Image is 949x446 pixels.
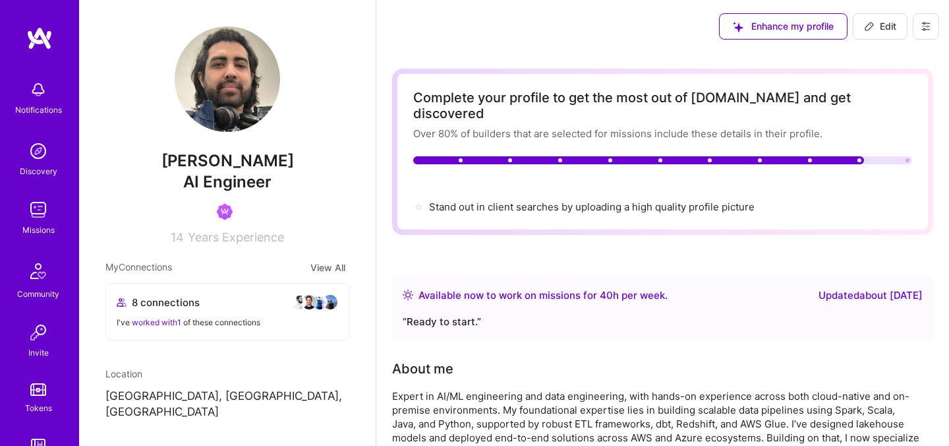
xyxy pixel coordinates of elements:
img: avatar [301,294,317,310]
img: tokens [30,383,46,396]
div: Invite [28,346,49,360]
img: teamwork [25,197,51,223]
span: 8 connections [132,296,200,309]
img: avatar [322,294,338,310]
img: bell [25,77,51,103]
img: logo [26,26,53,50]
span: Years Experience [188,230,284,244]
img: avatar [291,294,306,310]
button: 8 connectionsavataravataravataravatarI've worked with1 of these connections [105,283,349,340]
img: Been on Mission [217,204,233,220]
div: “ Ready to start. ” [403,314,923,330]
span: Edit [864,20,896,33]
span: AI Engineer [183,172,272,191]
span: 14 [171,230,184,244]
div: I've of these connections [117,315,338,329]
div: Complete your profile to get the most out of [DOMAIN_NAME] and get discovered [413,90,912,121]
img: User Avatar [175,26,280,132]
button: Edit [853,13,907,40]
div: Updated about [DATE] [819,288,923,303]
i: icon Collaborator [117,298,127,307]
span: worked with 1 [132,317,181,327]
div: Available now to work on missions for h per week . [418,288,668,303]
div: Over 80% of builders that are selected for missions include these details in their profile. [413,127,912,141]
div: About me [392,359,453,379]
div: Tokens [25,401,52,415]
button: View All [306,260,349,275]
div: Discovery [20,164,57,178]
div: Notifications [15,103,62,117]
div: Location [105,367,349,381]
span: My Connections [105,260,172,275]
span: 40 [600,289,613,302]
img: discovery [25,138,51,164]
img: Invite [25,319,51,346]
span: [PERSON_NAME] [105,151,349,171]
div: Stand out in client searches by uploading a high quality profile picture [429,200,755,214]
img: Availability [403,290,413,300]
div: Missions [22,223,55,237]
div: Community [17,287,59,301]
img: avatar [312,294,328,310]
p: [GEOGRAPHIC_DATA], [GEOGRAPHIC_DATA], [GEOGRAPHIC_DATA] [105,389,349,420]
img: Community [22,255,54,287]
